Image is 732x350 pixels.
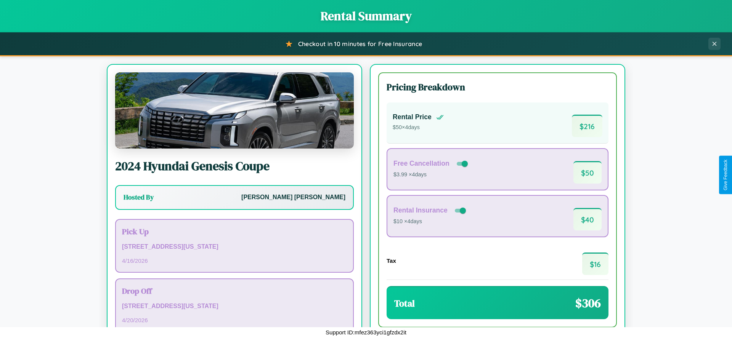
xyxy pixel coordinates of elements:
h1: Rental Summary [8,8,724,24]
p: 4 / 16 / 2026 [122,256,347,266]
span: Checkout in 10 minutes for Free Insurance [298,40,422,48]
h4: Rental Insurance [393,206,448,214]
h3: Pricing Breakdown [387,81,608,93]
span: $ 216 [572,115,602,137]
span: $ 40 [573,208,602,230]
p: [STREET_ADDRESS][US_STATE] [122,301,347,312]
p: $3.99 × 4 days [393,170,469,180]
p: $10 × 4 days [393,217,467,227]
p: 4 / 20 / 2026 [122,315,347,325]
h4: Rental Price [393,113,432,121]
p: [PERSON_NAME] [PERSON_NAME] [241,192,345,203]
p: [STREET_ADDRESS][US_STATE] [122,241,347,253]
span: $ 306 [575,295,601,312]
h3: Drop Off [122,285,347,296]
span: $ 50 [573,161,602,184]
span: $ 16 [582,253,608,275]
div: Give Feedback [723,160,728,190]
h2: 2024 Hyundai Genesis Coupe [115,158,354,174]
h3: Hosted By [124,193,154,202]
p: $ 50 × 4 days [393,123,444,133]
h4: Tax [387,257,396,264]
h3: Total [394,297,415,310]
h4: Free Cancellation [393,160,449,168]
h3: Pick Up [122,226,347,237]
img: Hyundai Genesis Coupe [115,72,354,149]
p: Support ID: mfez363yci1gfzdx2it [326,327,406,337]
